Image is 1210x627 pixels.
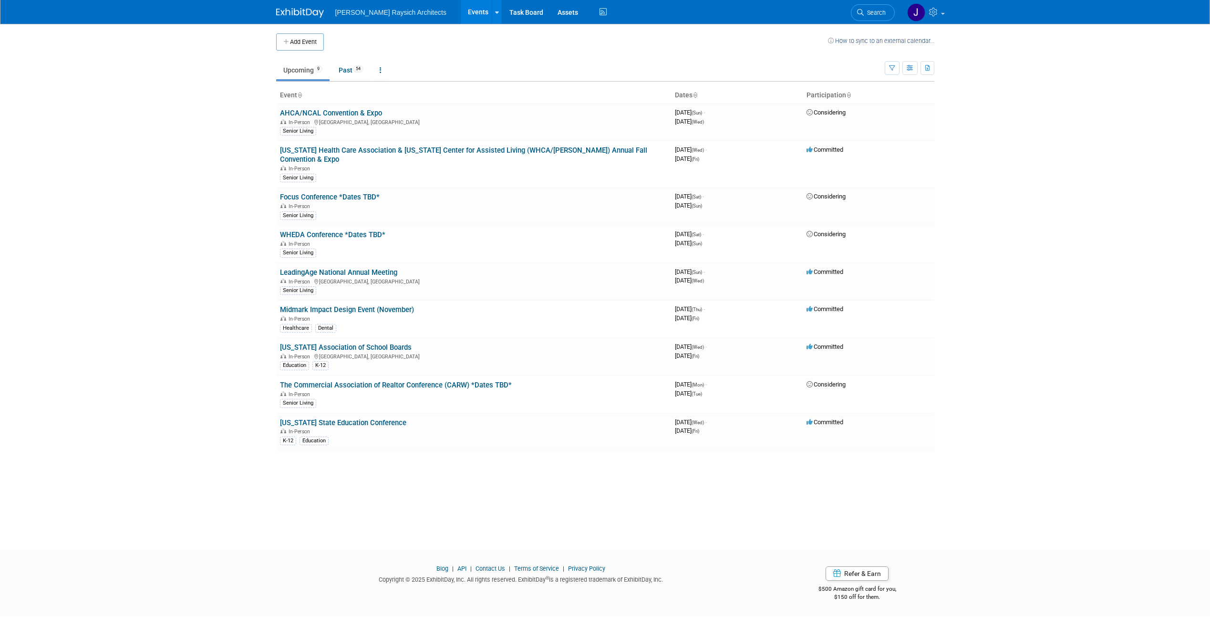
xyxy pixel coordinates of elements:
a: [US_STATE] State Education Conference [280,418,406,427]
span: Considering [807,193,846,200]
span: Committed [807,418,843,426]
span: [DATE] [675,305,705,313]
span: [DATE] [675,202,702,209]
th: Dates [671,87,803,104]
div: [GEOGRAPHIC_DATA], [GEOGRAPHIC_DATA] [280,118,667,125]
span: - [705,146,707,153]
span: In-Person [289,428,313,435]
img: Jenna Hammer [907,3,925,21]
a: Contact Us [476,565,505,572]
span: (Sun) [692,270,702,275]
span: (Sun) [692,241,702,246]
span: [DATE] [675,240,702,247]
span: - [703,305,705,313]
span: | [560,565,567,572]
div: $500 Amazon gift card for you, [780,579,934,601]
a: Privacy Policy [568,565,605,572]
img: In-Person Event [280,354,286,358]
span: [DATE] [675,118,704,125]
span: (Tue) [692,391,702,397]
span: - [705,418,707,426]
div: Senior Living [280,211,316,220]
img: In-Person Event [280,203,286,208]
a: Upcoming9 [276,61,330,79]
span: [DATE] [675,109,705,116]
span: Considering [807,381,846,388]
span: In-Person [289,241,313,247]
div: Senior Living [280,127,316,136]
span: [DATE] [675,352,699,359]
span: Committed [807,146,843,153]
span: In-Person [289,119,313,125]
div: Senior Living [280,249,316,257]
th: Participation [803,87,934,104]
img: ExhibitDay [276,8,324,18]
span: [PERSON_NAME] Raysich Architects [335,9,446,16]
sup: ® [546,575,549,581]
span: In-Person [289,316,313,322]
span: In-Person [289,391,313,397]
a: API [457,565,466,572]
a: Focus Conference *Dates TBD* [280,193,380,201]
img: In-Person Event [280,428,286,433]
img: In-Person Event [280,316,286,321]
img: In-Person Event [280,241,286,246]
div: Education [300,437,329,445]
span: Considering [807,230,846,238]
span: In-Person [289,166,313,172]
span: (Wed) [692,119,704,125]
a: The Commercial Association of Realtor Conference (CARW) *Dates TBD* [280,381,512,389]
th: Event [276,87,671,104]
a: Sort by Event Name [297,91,302,99]
a: Search [851,4,895,21]
span: [DATE] [675,146,707,153]
a: Refer & Earn [826,566,889,581]
div: Senior Living [280,286,316,295]
span: - [703,230,704,238]
span: [DATE] [675,427,699,434]
a: AHCA/NCAL Convention & Expo [280,109,382,117]
span: (Sat) [692,232,701,237]
span: - [705,343,707,350]
img: In-Person Event [280,119,286,124]
span: (Wed) [692,420,704,425]
span: [DATE] [675,268,705,275]
a: [US_STATE] Health Care Association & [US_STATE] Center for Assisted Living (WHCA/[PERSON_NAME]) A... [280,146,647,164]
span: (Wed) [692,345,704,350]
div: Healthcare [280,324,312,333]
div: Copyright © 2025 ExhibitDay, Inc. All rights reserved. ExhibitDay is a registered trademark of Ex... [276,573,766,584]
span: Search [864,9,886,16]
span: [DATE] [675,193,704,200]
span: | [468,565,474,572]
a: Midmark Impact Design Event (November) [280,305,414,314]
span: In-Person [289,203,313,209]
span: (Sun) [692,110,702,115]
span: | [450,565,456,572]
span: (Mon) [692,382,704,387]
span: [DATE] [675,381,707,388]
span: 9 [314,65,322,73]
span: 54 [353,65,363,73]
div: K-12 [280,437,296,445]
span: [DATE] [675,390,702,397]
span: - [703,193,704,200]
span: - [705,381,707,388]
div: Senior Living [280,174,316,182]
img: In-Person Event [280,166,286,170]
span: [DATE] [675,343,707,350]
span: (Fri) [692,157,699,162]
div: $150 off for them. [780,593,934,601]
div: Dental [315,324,336,333]
span: (Fri) [692,428,699,434]
a: Sort by Start Date [693,91,697,99]
img: In-Person Event [280,391,286,396]
span: (Sun) [692,203,702,209]
span: (Fri) [692,354,699,359]
span: Committed [807,268,843,275]
span: [DATE] [675,418,707,426]
a: Terms of Service [514,565,559,572]
span: [DATE] [675,277,704,284]
div: Education [280,361,309,370]
div: K-12 [312,361,329,370]
div: Senior Living [280,399,316,408]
